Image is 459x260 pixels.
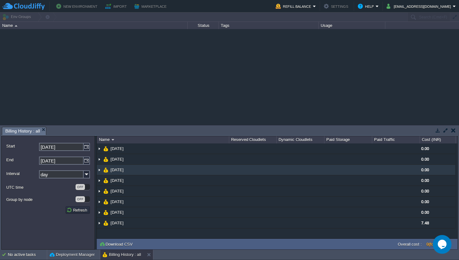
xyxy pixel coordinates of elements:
[6,157,38,163] label: End
[5,127,40,135] span: Billing History : all
[358,2,376,10] button: Help
[103,175,108,186] img: AMDAwAAAACH5BAEAAAAALAAAAAABAAEAAAICRAEAOw==
[15,25,17,27] img: AMDAwAAAACH5BAEAAAAALAAAAAABAAEAAAICRAEAOw==
[110,199,125,204] a: [DATE]
[398,242,422,247] label: Overall cost :
[67,207,89,213] button: Refresh
[110,167,125,172] a: [DATE]
[97,165,102,175] img: AMDAwAAAACH5BAEAAAAALAAAAAABAAEAAAICRAEAOw==
[421,157,429,162] span: 0.00
[103,165,108,175] img: AMDAwAAAACH5BAEAAAAALAAAAAABAAEAAAICRAEAOw==
[324,2,350,10] button: Settings
[110,188,125,194] a: [DATE]
[325,136,372,143] div: Paid Storage
[97,186,102,196] img: AMDAwAAAACH5BAEAAAAALAAAAAABAAEAAAICRAEAOw==
[6,143,38,149] label: Start
[421,178,429,183] span: 0.00
[103,218,108,228] img: AMDAwAAAACH5BAEAAAAALAAAAAABAAEAAAICRAEAOw==
[427,242,444,247] label: 0
[277,136,324,143] div: Dynamic Cloudlets
[110,210,125,215] a: [DATE]
[97,136,229,143] div: Name
[97,154,102,164] img: AMDAwAAAACH5BAEAAAAALAAAAAABAAEAAAICRAEAOw==
[188,22,219,29] div: Status
[103,207,108,217] img: AMDAwAAAACH5BAEAAAAALAAAAAABAAEAAAICRAEAOw==
[50,252,95,258] button: Deployment Manager
[103,252,141,258] button: Billing History : all
[421,189,429,193] span: 0.00
[97,175,102,186] img: AMDAwAAAACH5BAEAAAAALAAAAAABAAEAAAICRAEAOw==
[97,218,102,228] img: AMDAwAAAACH5BAEAAAAALAAAAAABAAEAAAICRAEAOw==
[421,167,429,172] span: 0.00
[2,2,45,10] img: CloudJiffy
[99,241,135,247] button: Download CSV
[276,2,313,10] button: Refill Balance
[103,197,108,207] img: AMDAwAAAACH5BAEAAAAALAAAAAABAAEAAAICRAEAOw==
[6,184,75,191] label: UTC time
[103,154,108,164] img: AMDAwAAAACH5BAEAAAAALAAAAAABAAEAAAICRAEAOw==
[421,146,429,151] span: 0.00
[387,2,453,10] button: [EMAIL_ADDRESS][DOMAIN_NAME]
[421,210,429,215] span: 0.00
[6,196,75,203] label: Group by node
[105,2,129,10] button: Import
[219,22,318,29] div: Tags
[97,143,102,154] img: AMDAwAAAACH5BAEAAAAALAAAAAABAAEAAAICRAEAOw==
[97,207,102,217] img: AMDAwAAAACH5BAEAAAAALAAAAAABAAEAAAICRAEAOw==
[6,170,38,177] label: Interval
[56,2,99,10] button: New Environment
[103,186,108,196] img: AMDAwAAAACH5BAEAAAAALAAAAAABAAEAAAICRAEAOw==
[103,143,108,154] img: AMDAwAAAACH5BAEAAAAALAAAAAABAAEAAAICRAEAOw==
[110,157,125,162] a: [DATE]
[134,2,168,10] button: Marketplace
[8,250,47,260] div: No active tasks
[421,221,429,225] span: 7.48
[433,235,453,254] iframe: chat widget
[76,184,85,190] div: OFF
[420,136,455,143] div: Cost (INR)
[319,22,385,29] div: Usage
[421,199,429,204] span: 0.00
[110,178,125,183] a: [DATE]
[230,136,277,143] div: Reserved Cloudlets
[97,197,102,207] img: AMDAwAAAACH5BAEAAAAALAAAAAABAAEAAAICRAEAOw==
[429,242,444,247] span: (for trial)
[110,146,125,151] a: [DATE]
[1,22,187,29] div: Name
[110,220,125,226] a: [DATE]
[111,139,114,141] img: AMDAwAAAACH5BAEAAAAALAAAAAABAAEAAAICRAEAOw==
[373,136,420,143] div: Paid Traffic
[76,196,85,202] div: OFF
